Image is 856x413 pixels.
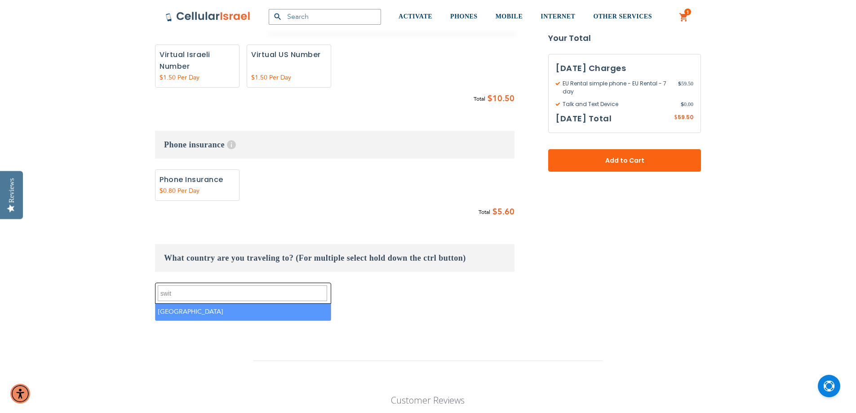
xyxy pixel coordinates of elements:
span: EU Rental simple phone - EU Rental - 7 day [556,80,678,96]
span: $ [492,205,497,219]
span: 59.50 [678,80,693,96]
span: 1 [686,9,689,16]
span: 5.60 [497,205,514,219]
h3: [DATE] Charges [556,62,693,75]
textarea: Search [158,285,327,301]
span: Total [474,94,485,104]
a: 1 [679,12,689,23]
span: $ [678,80,681,88]
button: Add to Cart [548,149,701,172]
h3: Phone insurance [155,131,514,159]
span: OTHER SERVICES [593,13,652,20]
span: 59.50 [678,113,693,121]
input: Search [269,9,381,25]
h3: What country are you traveling to? (For multiple select hold down the ctrl button) [155,244,514,272]
strong: Your Total [548,31,701,45]
span: Talk and Text Device [556,100,681,108]
span: $ [674,114,678,122]
span: PHONES [450,13,478,20]
span: Help [227,140,236,149]
span: Total [479,208,490,217]
span: $ [681,100,684,108]
span: ACTIVATE [399,13,432,20]
span: Add to Cart [578,156,671,165]
span: INTERNET [541,13,575,20]
h3: [DATE] Total [556,112,612,125]
div: Accessibility Menu [10,384,30,404]
li: [GEOGRAPHIC_DATA] [155,304,331,320]
span: 10.50 [492,92,514,106]
span: $ [488,92,492,106]
span: MOBILE [496,13,523,20]
img: Cellular Israel Logo [165,11,251,22]
div: Reviews [8,178,16,203]
p: Customer Reviews [341,394,515,406]
span: 0.00 [681,100,693,108]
